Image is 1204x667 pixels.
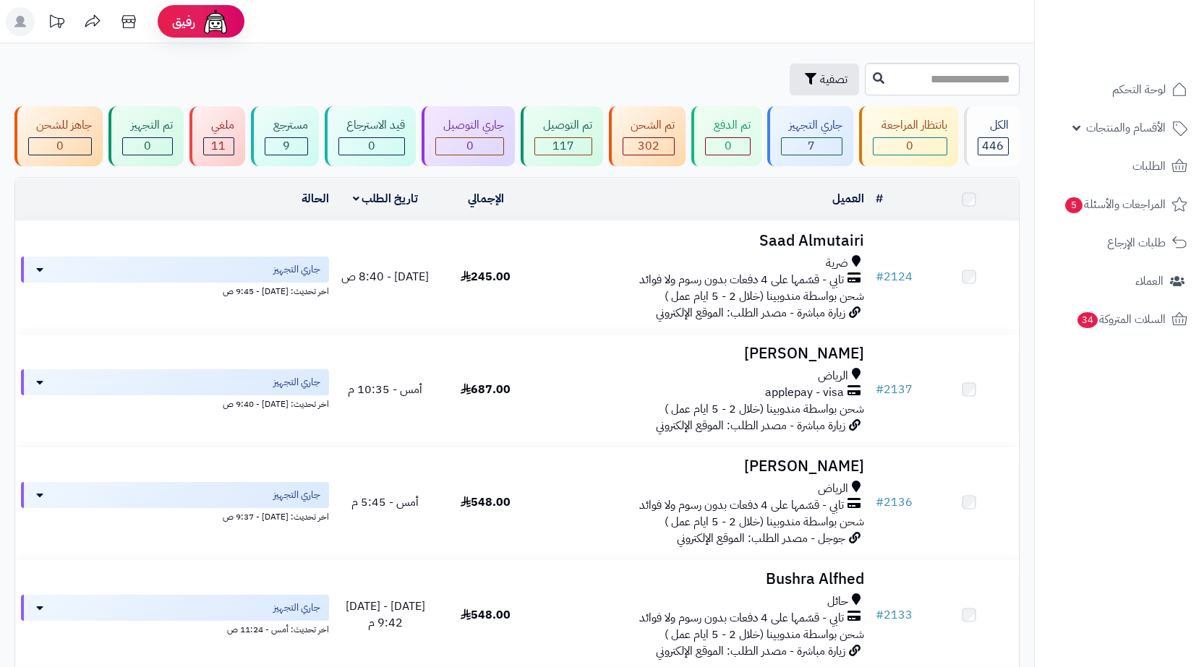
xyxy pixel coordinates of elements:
div: 302 [623,138,674,155]
span: 0 [725,137,732,155]
span: 0 [466,137,474,155]
div: تم التجهيز [122,117,172,134]
div: الكل [978,117,1009,134]
span: طلبات الإرجاع [1107,233,1166,253]
a: تم التوصيل 117 [518,106,605,166]
span: العملاء [1135,271,1164,291]
div: 7 [782,138,842,155]
span: تابي - قسّمها على 4 دفعات بدون رسوم ولا فوائد [639,610,844,627]
div: 0 [29,138,91,155]
span: 245.00 [461,268,511,285]
span: جاري التجهيز [273,488,320,502]
span: زيارة مباشرة - مصدر الطلب: الموقع الإلكتروني [656,417,845,434]
div: 117 [535,138,591,155]
a: جاري التوصيل 0 [419,106,518,166]
a: #2137 [876,381,913,398]
span: 446 [982,137,1004,155]
span: شحن بواسطة مندوبينا (خلال 2 - 5 ايام عمل ) [665,288,864,305]
a: #2124 [876,268,913,285]
div: جاري التجهيز [781,117,842,134]
a: #2136 [876,494,913,511]
span: زيارة مباشرة - مصدر الطلب: الموقع الإلكتروني [656,304,845,322]
span: المراجعات والأسئلة [1064,194,1166,215]
span: # [876,606,884,624]
a: #2133 [876,606,913,624]
div: 11 [204,138,234,155]
div: 0 [706,138,749,155]
a: الإجمالي [468,190,504,207]
span: 0 [368,137,375,155]
span: رفيق [172,13,195,30]
a: مسترجع 9 [248,106,321,166]
span: تابي - قسّمها على 4 دفعات بدون رسوم ولا فوائد [639,497,844,514]
img: logo-2.png [1106,37,1190,67]
h3: Bushra Alfhed [542,571,864,588]
span: 11 [211,137,226,155]
div: اخر تحديث: [DATE] - 9:40 ص [21,395,329,410]
span: حائل [827,593,848,610]
a: تم الدفع 0 [688,106,764,166]
div: 0 [436,138,503,155]
div: جاري التوصيل [435,117,504,134]
div: تم الدفع [705,117,750,134]
h3: [PERSON_NAME] [542,345,864,362]
div: تم التوصيل [534,117,592,134]
span: # [876,268,884,285]
span: شحن بواسطة مندوبينا (خلال 2 - 5 ايام عمل ) [665,400,864,418]
span: 0 [906,137,913,155]
h3: Saad Almutairi [542,233,864,249]
div: 9 [265,138,307,155]
span: 0 [56,137,64,155]
span: # [876,381,884,398]
a: الكل446 [961,106,1022,166]
span: 548.00 [461,606,511,624]
span: ضرية [826,255,848,272]
a: ملغي 11 [187,106,248,166]
div: اخر تحديث: أمس - 11:24 ص [21,621,329,636]
div: اخر تحديث: [DATE] - 9:37 ص [21,508,329,523]
div: ملغي [203,117,234,134]
span: الرياض [818,368,848,384]
a: بانتظار المراجعة 0 [856,106,960,166]
span: تصفية [820,71,848,88]
span: جوجل - مصدر الطلب: الموقع الإلكتروني [677,530,845,547]
span: الطلبات [1132,156,1166,176]
span: applepay - visa [765,384,844,401]
div: جاهز للشحن [28,117,92,134]
span: الأقسام والمنتجات [1086,118,1166,138]
h3: [PERSON_NAME] [542,458,864,475]
div: 0 [123,138,171,155]
a: جاري التجهيز 7 [764,106,856,166]
div: بانتظار المراجعة [873,117,947,134]
span: 34 [1077,312,1098,328]
img: ai-face.png [201,7,230,36]
a: تم التجهيز 0 [106,106,186,166]
span: تابي - قسّمها على 4 دفعات بدون رسوم ولا فوائد [639,272,844,288]
span: 302 [638,137,659,155]
a: تحديثات المنصة [38,7,74,40]
span: # [876,494,884,511]
span: السلات المتروكة [1076,309,1166,330]
div: مسترجع [265,117,307,134]
a: العميل [832,190,864,207]
a: # [876,190,883,207]
div: 0 [874,138,946,155]
div: اخر تحديث: [DATE] - 9:45 ص [21,283,329,298]
span: 9 [283,137,290,155]
span: شحن بواسطة مندوبينا (خلال 2 - 5 ايام عمل ) [665,513,864,530]
span: شحن بواسطة مندوبينا (خلال 2 - 5 ايام عمل ) [665,626,864,643]
span: جاري التجهيز [273,601,320,615]
a: العملاء [1043,264,1195,298]
a: لوحة التحكم [1043,72,1195,107]
a: طلبات الإرجاع [1043,225,1195,260]
span: 687.00 [461,381,511,398]
span: زيارة مباشرة - مصدر الطلب: الموقع الإلكتروني [656,642,845,660]
div: تم الشحن [623,117,675,134]
span: الرياض [818,481,848,497]
button: تصفية [790,64,859,95]
span: أمس - 5:45 م [351,494,419,511]
span: [DATE] - [DATE] 9:42 م [346,598,425,632]
span: 5 [1065,197,1083,213]
a: تم الشحن 302 [606,106,688,166]
span: جاري التجهيز [273,262,320,277]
